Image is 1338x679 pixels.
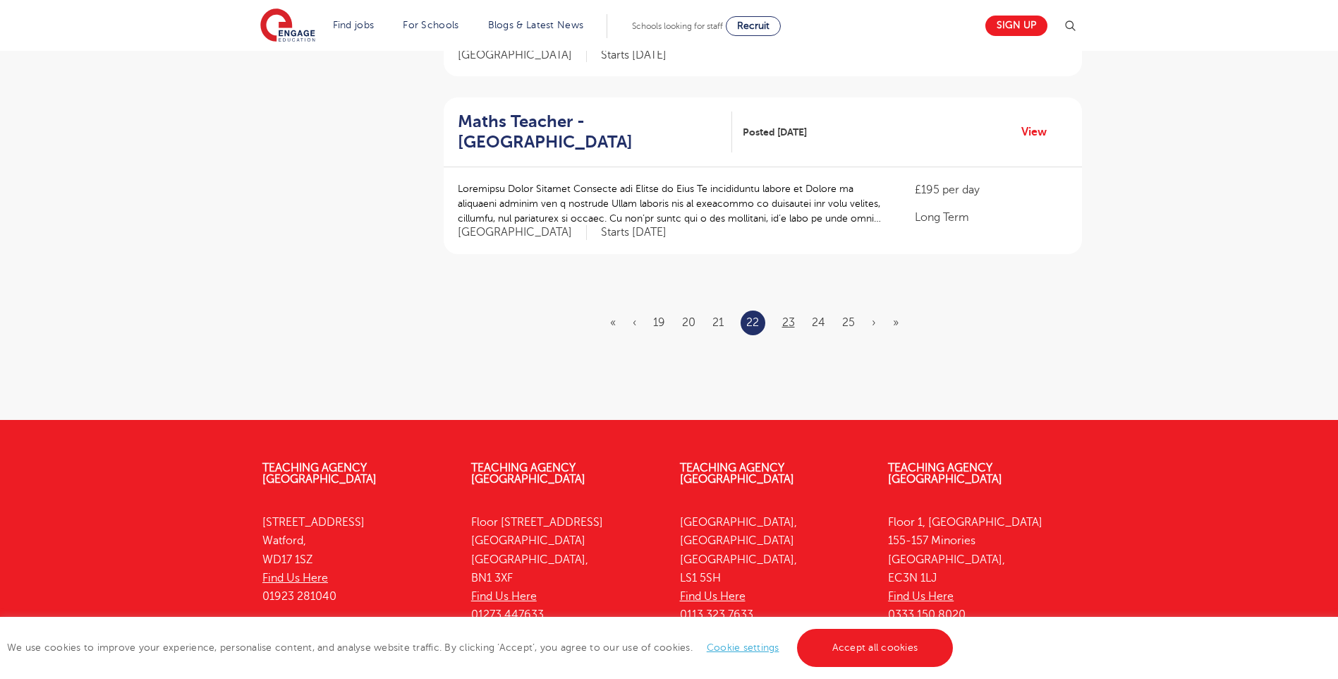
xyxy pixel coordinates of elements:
[680,590,746,603] a: Find Us Here
[333,20,375,30] a: Find jobs
[680,462,794,486] a: Teaching Agency [GEOGRAPHIC_DATA]
[812,316,825,329] a: 24
[458,112,732,152] a: Maths Teacher - [GEOGRAPHIC_DATA]
[893,316,899,329] a: Last
[458,112,721,152] h2: Maths Teacher - [GEOGRAPHIC_DATA]
[262,572,328,584] a: Find Us Here
[632,21,723,31] span: Schools looking for staff
[488,20,584,30] a: Blogs & Latest News
[985,16,1047,36] a: Sign up
[471,590,537,603] a: Find Us Here
[403,20,458,30] a: For Schools
[633,316,636,329] a: Previous
[260,8,315,44] img: Engage Education
[471,462,585,486] a: Teaching Agency [GEOGRAPHIC_DATA]
[726,16,781,36] a: Recruit
[682,316,695,329] a: 20
[743,125,807,140] span: Posted [DATE]
[1021,123,1057,141] a: View
[471,513,659,625] p: Floor [STREET_ADDRESS] [GEOGRAPHIC_DATA] [GEOGRAPHIC_DATA], BN1 3XF 01273 447633
[782,316,795,329] a: 23
[737,20,770,31] span: Recruit
[458,48,587,63] span: [GEOGRAPHIC_DATA]
[888,590,954,603] a: Find Us Here
[601,225,667,240] p: Starts [DATE]
[915,181,1067,198] p: £195 per day
[262,513,450,606] p: [STREET_ADDRESS] Watford, WD17 1SZ 01923 281040
[7,642,956,653] span: We use cookies to improve your experience, personalise content, and analyse website traffic. By c...
[712,316,724,329] a: 21
[746,313,759,332] a: 22
[610,316,616,329] a: First
[842,316,855,329] a: 25
[601,48,667,63] p: Starts [DATE]
[653,316,665,329] a: 19
[888,513,1076,625] p: Floor 1, [GEOGRAPHIC_DATA] 155-157 Minories [GEOGRAPHIC_DATA], EC3N 1LJ 0333 150 8020
[797,629,954,667] a: Accept all cookies
[458,181,887,226] p: Loremipsu Dolor Sitamet Consecte adi Elitse do Eius Te incididuntu labore et Dolore ma aliquaeni ...
[680,513,868,625] p: [GEOGRAPHIC_DATA], [GEOGRAPHIC_DATA] [GEOGRAPHIC_DATA], LS1 5SH 0113 323 7633
[458,225,587,240] span: [GEOGRAPHIC_DATA]
[888,462,1002,486] a: Teaching Agency [GEOGRAPHIC_DATA]
[262,462,377,486] a: Teaching Agency [GEOGRAPHIC_DATA]
[872,316,876,329] a: Next
[915,209,1067,226] p: Long Term
[707,642,779,653] a: Cookie settings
